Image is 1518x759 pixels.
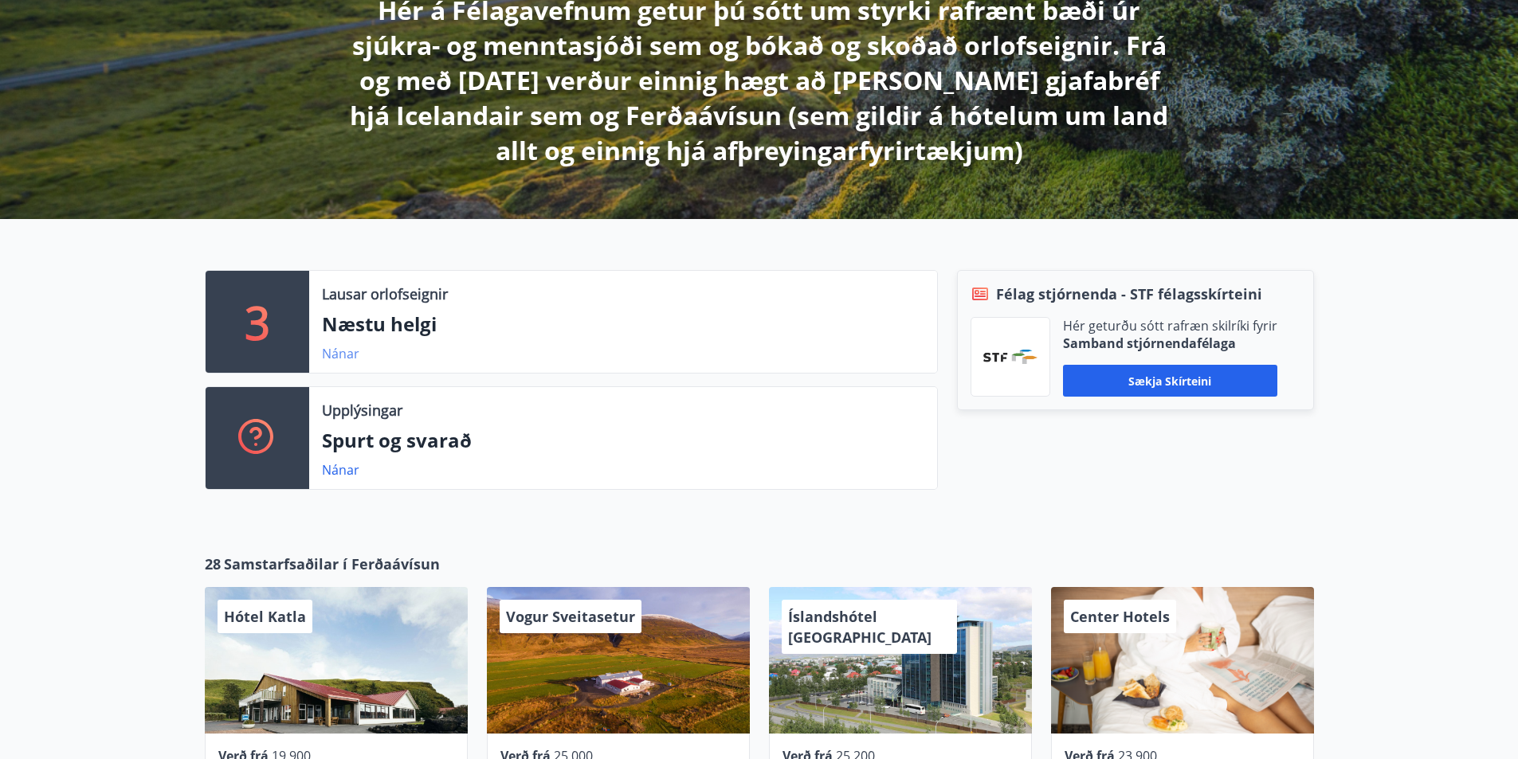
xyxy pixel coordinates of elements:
[1063,335,1277,352] p: Samband stjórnendafélaga
[322,311,924,338] p: Næstu helgi
[322,345,359,362] a: Nánar
[224,554,440,574] span: Samstarfsaðilar í Ferðaávísun
[224,607,306,626] span: Hótel Katla
[788,607,932,647] span: Íslandshótel [GEOGRAPHIC_DATA]
[322,461,359,479] a: Nánar
[1063,365,1277,397] button: Sækja skírteini
[322,284,448,304] p: Lausar orlofseignir
[205,554,221,574] span: 28
[506,607,635,626] span: Vogur Sveitasetur
[1070,607,1170,626] span: Center Hotels
[1063,317,1277,335] p: Hér geturðu sótt rafræn skilríki fyrir
[983,350,1037,364] img: vjCaq2fThgY3EUYqSgpjEiBg6WP39ov69hlhuPVN.png
[996,284,1262,304] span: Félag stjórnenda - STF félagsskírteini
[322,427,924,454] p: Spurt og svarað
[245,291,270,352] p: 3
[322,400,402,421] p: Upplýsingar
